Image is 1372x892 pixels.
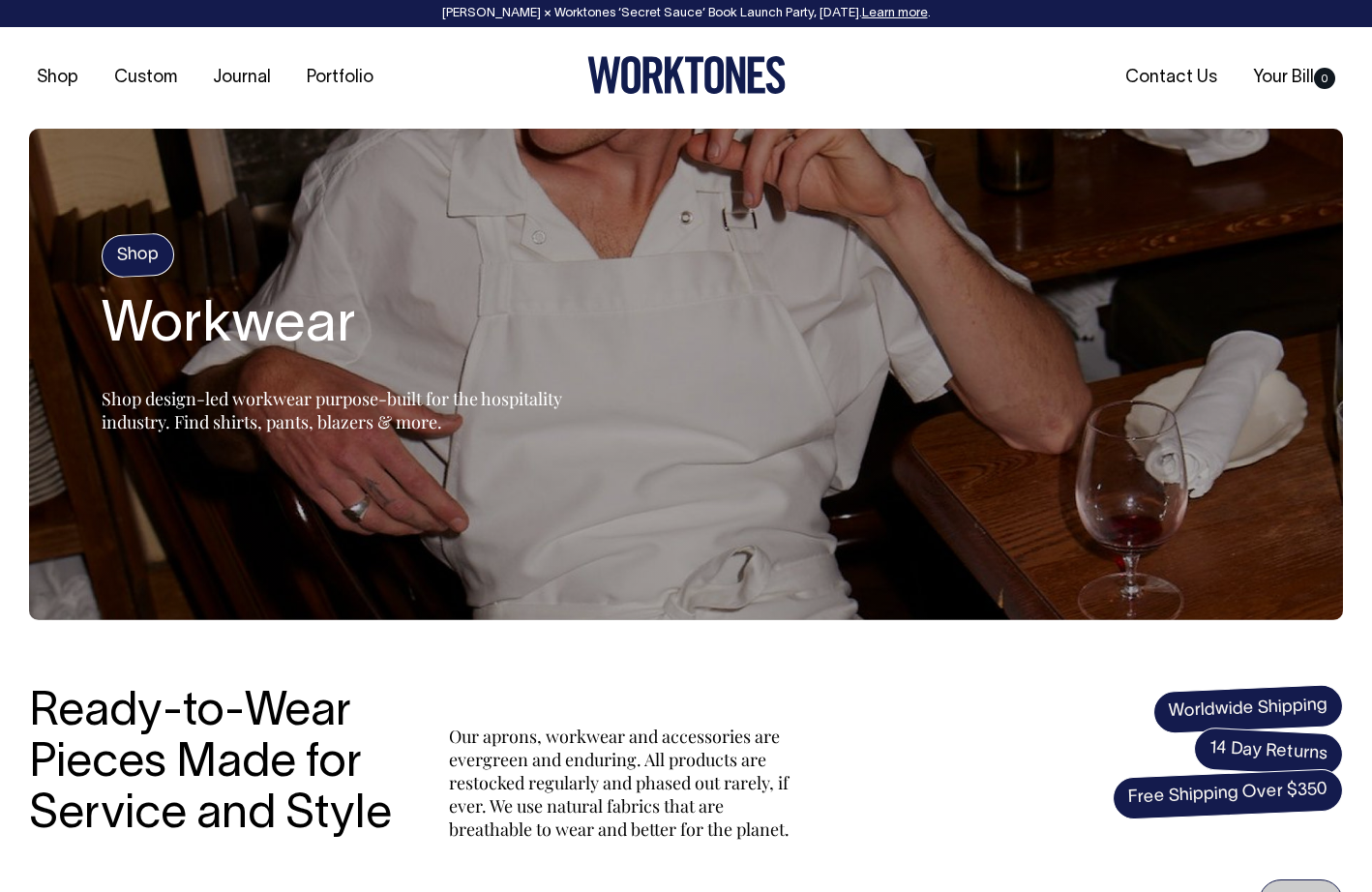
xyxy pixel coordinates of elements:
a: Journal [205,62,279,94]
a: Portfolio [299,62,381,94]
a: Your Bill0 [1245,62,1343,94]
span: Shop design-led workwear purpose-built for the hospitality industry. Find shirts, pants, blazers ... [102,387,562,433]
a: Learn more [862,8,928,19]
p: Our aprons, workwear and accessories are evergreen and enduring. All products are restocked regul... [449,725,797,841]
a: Custom [106,62,185,94]
h1: Workwear [102,296,585,358]
a: Shop [29,62,86,94]
h3: Ready-to-Wear Pieces Made for Service and Style [29,688,406,841]
span: Worldwide Shipping [1152,684,1344,734]
div: [PERSON_NAME] × Worktones ‘Secret Sauce’ Book Launch Party, [DATE]. . [19,7,1353,20]
h4: Shop [101,233,175,279]
span: 14 Day Returns [1193,727,1344,777]
a: Contact Us [1118,62,1225,94]
span: Free Shipping Over $350 [1112,768,1344,820]
span: 0 [1314,68,1335,89]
